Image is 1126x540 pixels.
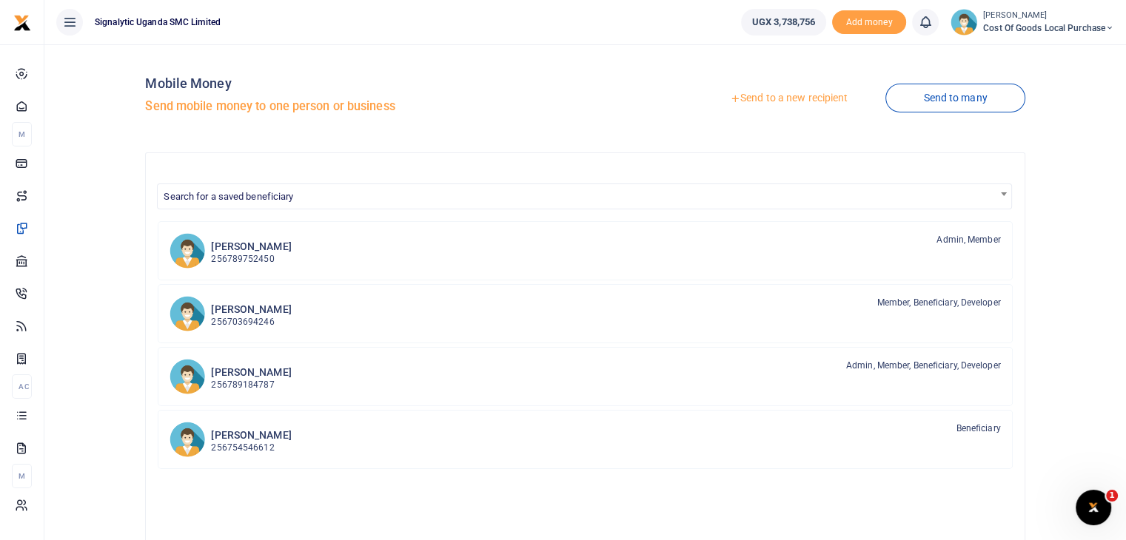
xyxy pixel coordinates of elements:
[89,16,227,29] span: Signalytic Uganda SMC Limited
[158,184,1011,207] span: Search for a saved beneficiary
[211,429,291,442] h6: [PERSON_NAME]
[170,359,205,394] img: JN
[170,296,205,331] img: NK
[211,378,291,392] p: 256789184787
[157,183,1011,209] span: Search for a saved beneficiary
[951,9,1114,36] a: profile-user [PERSON_NAME] Cost of Goods Local Purchase
[1106,490,1118,502] span: 1
[170,233,205,269] img: CT
[211,240,291,253] h6: [PERSON_NAME]
[951,9,977,36] img: profile-user
[12,464,32,488] li: M
[164,191,293,202] span: Search for a saved beneficiary
[877,296,1001,309] span: Member, Beneficiary, Developer
[12,374,32,399] li: Ac
[956,422,1000,435] span: Beneficiary
[211,252,291,266] p: 256789752450
[13,16,31,27] a: logo-small logo-large logo-large
[885,84,1025,112] a: Send to many
[752,15,815,30] span: UGX 3,738,756
[832,10,906,35] span: Add money
[936,233,1000,246] span: Admin, Member
[170,422,205,457] img: MK
[145,99,579,114] h5: Send mobile money to one person or business
[832,16,906,27] a: Add money
[158,221,1012,280] a: CT [PERSON_NAME] 256789752450 Admin, Member
[832,10,906,35] li: Toup your wallet
[13,14,31,32] img: logo-small
[846,359,1001,372] span: Admin, Member, Beneficiary, Developer
[158,284,1012,343] a: NK [PERSON_NAME] 256703694246 Member, Beneficiary, Developer
[735,9,832,36] li: Wallet ballance
[692,85,885,112] a: Send to a new recipient
[983,10,1114,22] small: [PERSON_NAME]
[741,9,826,36] a: UGX 3,738,756
[211,366,291,379] h6: [PERSON_NAME]
[211,441,291,455] p: 256754546612
[211,303,291,316] h6: [PERSON_NAME]
[1076,490,1111,525] iframe: Intercom live chat
[983,21,1114,35] span: Cost of Goods Local Purchase
[158,347,1012,406] a: JN [PERSON_NAME] 256789184787 Admin, Member, Beneficiary, Developer
[145,75,579,92] h4: Mobile Money
[12,122,32,146] li: M
[211,315,291,329] p: 256703694246
[158,410,1012,469] a: MK [PERSON_NAME] 256754546612 Beneficiary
